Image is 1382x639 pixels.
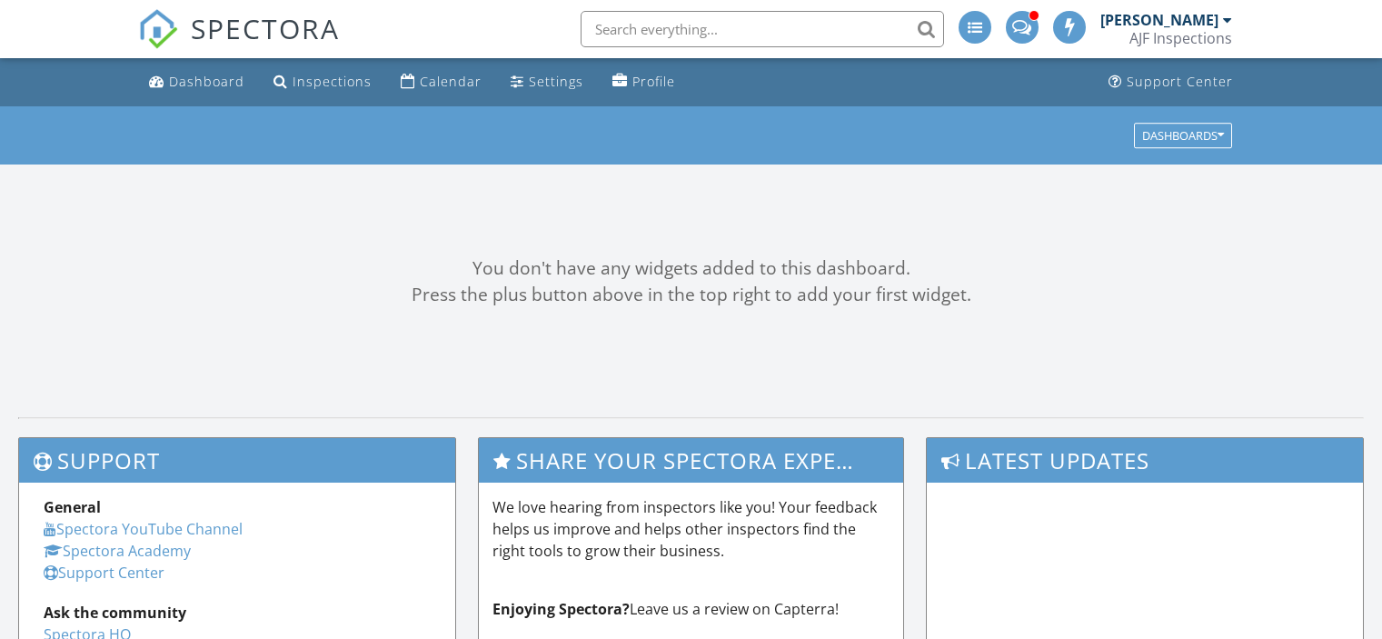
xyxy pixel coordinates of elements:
[44,519,243,539] a: Spectora YouTube Channel
[1100,11,1218,29] div: [PERSON_NAME]
[632,73,675,90] div: Profile
[1127,73,1233,90] div: Support Center
[44,563,164,583] a: Support Center
[529,73,583,90] div: Settings
[19,438,455,483] h3: Support
[18,255,1364,282] div: You don't have any widgets added to this dashboard.
[191,9,340,47] span: SPECTORA
[1142,129,1224,142] div: Dashboards
[138,25,340,63] a: SPECTORA
[1101,65,1240,99] a: Support Center
[605,65,682,99] a: Profile
[44,602,431,624] div: Ask the community
[142,65,252,99] a: Dashboard
[503,65,591,99] a: Settings
[44,541,191,561] a: Spectora Academy
[492,598,890,620] p: Leave us a review on Capterra!
[420,73,482,90] div: Calendar
[393,65,489,99] a: Calendar
[492,599,630,619] strong: Enjoying Spectora?
[266,65,379,99] a: Inspections
[581,11,944,47] input: Search everything...
[18,282,1364,308] div: Press the plus button above in the top right to add your first widget.
[138,9,178,49] img: The Best Home Inspection Software - Spectora
[479,438,904,483] h3: Share Your Spectora Experience
[927,438,1363,483] h3: Latest Updates
[169,73,244,90] div: Dashboard
[44,497,101,517] strong: General
[492,496,890,562] p: We love hearing from inspectors like you! Your feedback helps us improve and helps other inspecto...
[1134,123,1232,148] button: Dashboards
[293,73,372,90] div: Inspections
[1129,29,1232,47] div: AJF Inspections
